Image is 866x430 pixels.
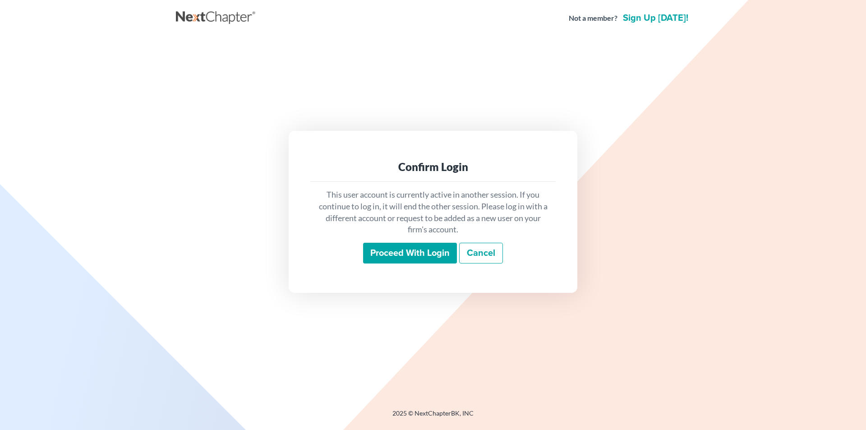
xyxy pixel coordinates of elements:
div: 2025 © NextChapterBK, INC [176,409,690,425]
p: This user account is currently active in another session. If you continue to log in, it will end ... [318,189,548,236]
input: Proceed with login [363,243,457,264]
a: Cancel [459,243,503,264]
div: Confirm Login [318,160,548,174]
a: Sign up [DATE]! [621,14,690,23]
strong: Not a member? [569,13,617,23]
